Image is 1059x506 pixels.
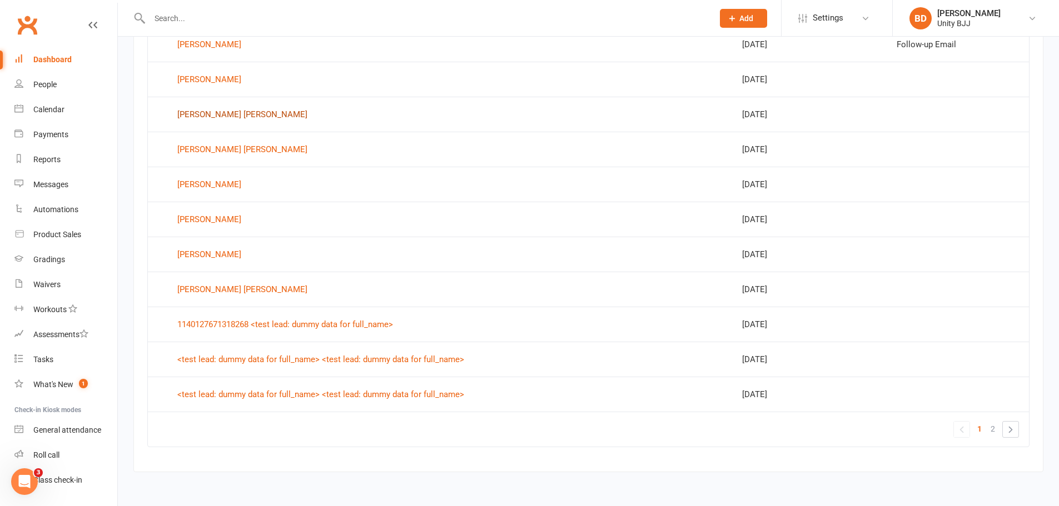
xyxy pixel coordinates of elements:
a: Calendar [14,97,117,122]
a: [PERSON_NAME] [158,71,722,88]
a: People [14,72,117,97]
div: Messages [33,180,68,189]
a: 1 [973,421,986,437]
span: Add [739,14,753,23]
div: Unity BJJ [937,18,1001,28]
a: [PERSON_NAME] [PERSON_NAME] [158,106,722,123]
div: Payments [33,130,68,139]
div: Workouts [33,305,67,314]
div: [PERSON_NAME] [PERSON_NAME] [177,281,307,298]
td: [DATE] [732,202,887,237]
div: Automations [33,205,78,214]
div: Waivers [33,280,61,289]
a: 1140127671318268 <test lead: dummy data for full_name> [158,316,722,333]
a: 2 [986,421,1000,437]
td: [DATE] [732,307,887,342]
a: [PERSON_NAME] [158,246,722,263]
a: Clubworx [13,11,41,39]
a: <test lead: dummy data for full_name> <test lead: dummy data for full_name> [158,351,722,368]
a: General attendance kiosk mode [14,418,117,443]
a: » [1003,422,1018,437]
a: Roll call [14,443,117,468]
td: [DATE] [732,272,887,307]
td: [DATE] [732,27,887,62]
a: Product Sales [14,222,117,247]
div: [PERSON_NAME] [177,36,241,53]
input: Search... [146,11,705,26]
div: Calendar [33,105,64,114]
a: Messages [14,172,117,197]
a: Waivers [14,272,117,297]
span: 1 [977,421,982,437]
a: Reports [14,147,117,172]
a: <test lead: dummy data for full_name> <test lead: dummy data for full_name> [158,386,722,403]
div: What's New [33,380,73,389]
span: 3 [34,468,43,477]
div: Class check-in [33,475,82,484]
a: [PERSON_NAME] [158,211,722,228]
div: Dashboard [33,55,72,64]
td: [DATE] [732,97,887,132]
a: Workouts [14,297,117,322]
div: [PERSON_NAME] [177,211,241,228]
a: « [954,422,969,437]
div: [PERSON_NAME] [PERSON_NAME] [177,106,307,123]
div: BD [909,7,932,29]
a: Assessments [14,322,117,347]
a: [PERSON_NAME] [158,36,722,53]
div: Assessments [33,330,88,339]
a: Class kiosk mode [14,468,117,493]
div: General attendance [33,425,101,434]
div: 1140127671318268 <test lead: dummy data for full_name> [177,316,393,333]
a: What's New1 [14,372,117,397]
td: [DATE] [732,342,887,377]
span: 2 [991,421,995,437]
div: Gradings [33,255,65,264]
span: Settings [813,6,843,31]
td: [DATE] [732,132,887,167]
td: [DATE] [732,167,887,202]
div: [PERSON_NAME] [177,176,241,193]
div: Tasks [33,355,53,364]
div: [PERSON_NAME] [PERSON_NAME] [177,141,307,158]
td: [DATE] [732,377,887,412]
iframe: Intercom live chat [11,468,38,495]
td: [DATE] [732,237,887,272]
div: People [33,80,57,89]
a: [PERSON_NAME] [158,176,722,193]
td: Follow-up Email [887,27,1029,62]
span: 1 [79,379,88,388]
button: Add [720,9,767,28]
div: <test lead: dummy data for full_name> <test lead: dummy data for full_name> [177,351,464,368]
div: <test lead: dummy data for full_name> <test lead: dummy data for full_name> [177,386,464,403]
div: [PERSON_NAME] [937,8,1001,18]
a: Dashboard [14,47,117,72]
a: Tasks [14,347,117,372]
td: [DATE] [732,62,887,97]
a: Gradings [14,247,117,272]
a: [PERSON_NAME] [PERSON_NAME] [158,281,722,298]
a: Automations [14,197,117,222]
div: [PERSON_NAME] [177,71,241,88]
a: [PERSON_NAME] [PERSON_NAME] [158,141,722,158]
a: Payments [14,122,117,147]
div: Reports [33,155,61,164]
div: Roll call [33,450,59,459]
div: [PERSON_NAME] [177,246,241,263]
div: Product Sales [33,230,81,239]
